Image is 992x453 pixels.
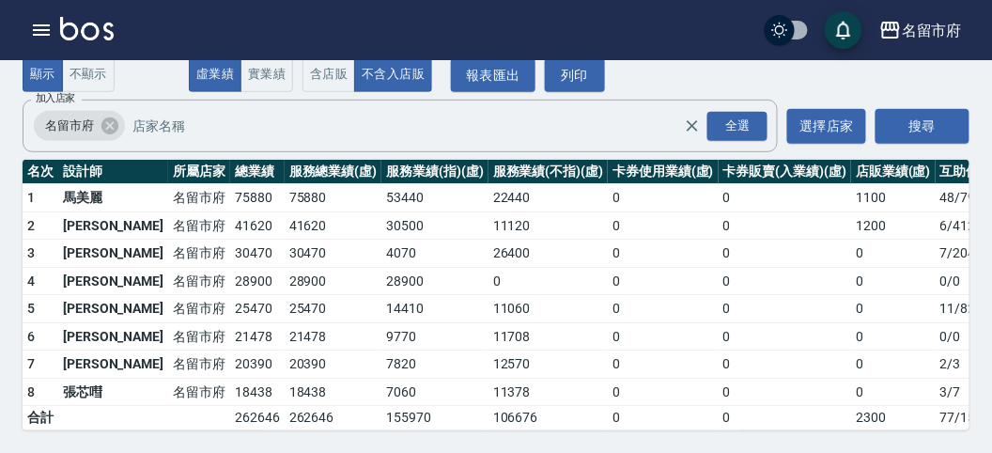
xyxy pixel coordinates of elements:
[189,56,241,93] button: 虛業績
[285,378,382,406] td: 18438
[488,240,608,268] td: 26400
[27,190,35,205] span: 1
[230,240,285,268] td: 30470
[23,160,58,184] th: 名次
[488,295,608,323] td: 11060
[719,267,851,295] td: 0
[230,160,285,184] th: 總業績
[488,160,608,184] th: 服務業績(不指)(虛)
[876,109,969,144] button: 搜尋
[608,322,719,351] td: 0
[58,322,168,351] td: [PERSON_NAME]
[230,322,285,351] td: 21478
[608,378,719,406] td: 0
[34,117,105,135] span: 名留市府
[488,322,608,351] td: 11708
[851,378,936,406] td: 0
[58,184,168,212] td: 馬美麗
[168,322,230,351] td: 名留市府
[168,184,230,212] td: 名留市府
[240,56,293,93] button: 實業績
[608,351,719,379] td: 0
[679,113,705,139] button: Clear
[381,351,488,379] td: 7820
[719,160,851,184] th: 卡券販賣(入業績)(虛)
[285,351,382,379] td: 20390
[285,184,382,212] td: 75880
[285,267,382,295] td: 28900
[381,406,488,430] td: 155970
[34,111,125,141] div: 名留市府
[381,378,488,406] td: 7060
[488,378,608,406] td: 11378
[285,160,382,184] th: 服務總業績(虛)
[608,184,719,212] td: 0
[488,351,608,379] td: 12570
[381,184,488,212] td: 53440
[902,19,962,42] div: 名留市府
[707,112,767,141] div: 全選
[230,295,285,323] td: 25470
[58,295,168,323] td: [PERSON_NAME]
[27,384,35,399] span: 8
[230,267,285,295] td: 28900
[608,211,719,240] td: 0
[608,267,719,295] td: 0
[851,240,936,268] td: 0
[27,329,35,344] span: 6
[719,184,851,212] td: 0
[168,267,230,295] td: 名留市府
[168,295,230,323] td: 名留市府
[354,56,432,93] button: 不含入店販
[488,211,608,240] td: 11120
[168,351,230,379] td: 名留市府
[719,211,851,240] td: 0
[719,295,851,323] td: 0
[488,184,608,212] td: 22440
[23,56,63,93] button: 顯示
[851,351,936,379] td: 0
[58,267,168,295] td: [PERSON_NAME]
[381,240,488,268] td: 4070
[608,240,719,268] td: 0
[608,406,719,430] td: 0
[719,406,851,430] td: 0
[608,295,719,323] td: 0
[851,322,936,351] td: 0
[488,406,608,430] td: 106676
[36,91,75,105] label: 加入店家
[545,58,605,93] button: 列印
[381,295,488,323] td: 14410
[381,267,488,295] td: 28900
[787,109,866,144] button: 選擇店家
[168,160,230,184] th: 所屬店家
[719,378,851,406] td: 0
[285,322,382,351] td: 21478
[230,406,285,430] td: 262646
[851,295,936,323] td: 0
[27,356,35,371] span: 7
[719,351,851,379] td: 0
[23,406,58,430] td: 合計
[62,56,115,93] button: 不顯示
[488,267,608,295] td: 0
[851,160,936,184] th: 店販業績(虛)
[27,245,35,260] span: 3
[168,378,230,406] td: 名留市府
[302,56,355,93] button: 含店販
[230,184,285,212] td: 75880
[230,211,285,240] td: 41620
[704,108,771,145] button: Open
[851,267,936,295] td: 0
[451,58,535,93] button: 報表匯出
[128,110,718,143] input: 店家名稱
[285,295,382,323] td: 25470
[285,211,382,240] td: 41620
[58,160,168,184] th: 設計師
[851,406,936,430] td: 2300
[60,17,114,40] img: Logo
[168,240,230,268] td: 名留市府
[825,11,862,49] button: save
[285,240,382,268] td: 30470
